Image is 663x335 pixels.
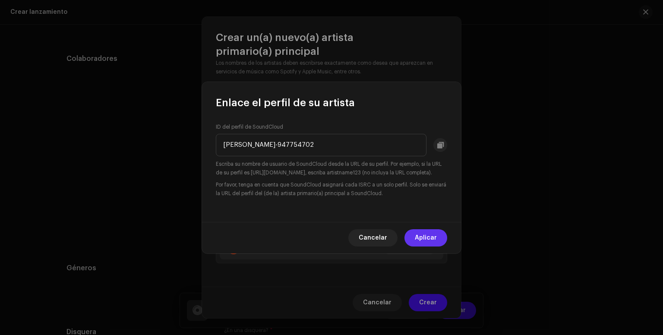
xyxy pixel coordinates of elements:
span: Enlace el perfil de su artista [216,96,355,110]
span: Aplicar [415,229,437,247]
input: e.g. artistname123 [216,134,426,156]
button: Aplicar [404,229,447,247]
small: Por favor, tenga en cuenta que SoundCloud asignará cada ISRC a un solo perfil. Solo se enviará la... [216,180,447,198]
span: Cancelar [359,229,387,247]
small: Escriba su nombre de usuario de SoundCloud desde la URL de su perfil. Por ejemplo, si la URL de s... [216,160,447,177]
label: ID del perfil de SoundCloud [216,123,283,130]
button: Cancelar [348,229,398,247]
